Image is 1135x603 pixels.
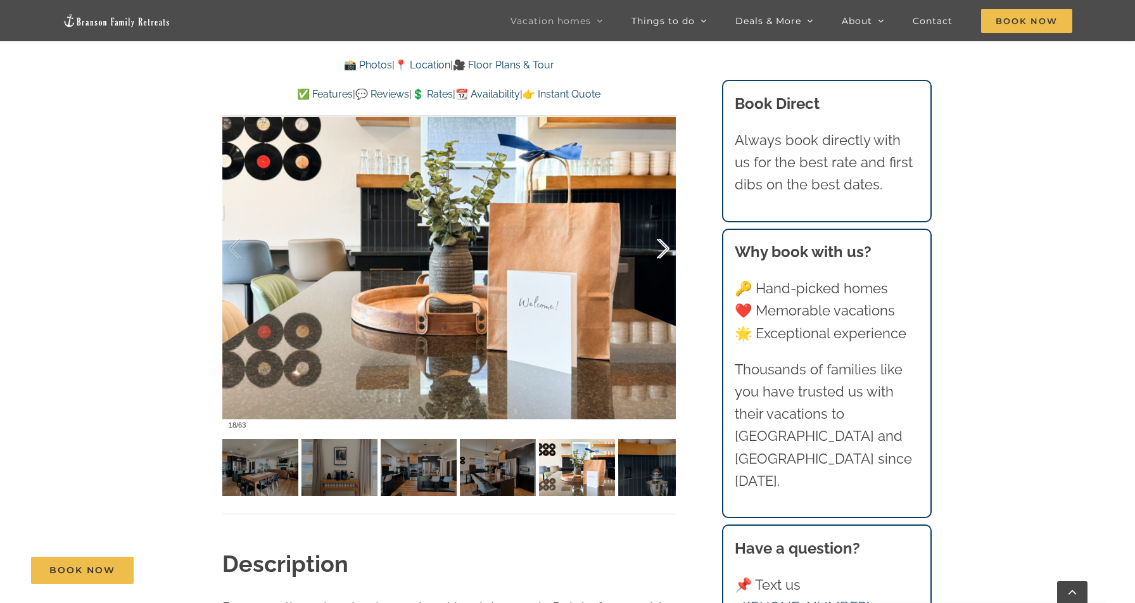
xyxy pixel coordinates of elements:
[510,16,591,25] span: Vacation homes
[455,88,520,100] a: 📆 Availability
[735,277,920,345] p: 🔑 Hand-picked homes ❤️ Memorable vacations 🌟 Exceptional experience
[735,539,860,557] strong: Have a question?
[631,16,695,25] span: Things to do
[49,565,115,576] span: Book Now
[735,16,801,25] span: Deals & More
[735,241,920,263] h3: Why book with us?
[913,16,953,25] span: Contact
[301,439,377,496] img: 03a-Legends-Pointe-vacation-home-rental-Table-Rock-Lake-scaled.jpg-nggid042358-ngg0dyn-120x90-00f...
[523,88,600,100] a: 👉 Instant Quote
[63,13,170,28] img: Branson Family Retreats Logo
[460,439,536,496] img: 04b-Legends-Pointe-vacation-home-rental-Table-Rock-Lake-scaled.jpg-nggid042360-ngg0dyn-120x90-00f...
[735,94,820,113] b: Book Direct
[381,439,457,496] img: 04a-Legends-Pointe-vacation-home-rental-Table-Rock-Lake-scaled.jpg-nggid042359-ngg0dyn-120x90-00f...
[222,57,676,73] p: | |
[31,557,134,584] a: Book Now
[842,16,872,25] span: About
[355,88,409,100] a: 💬 Reviews
[297,88,353,100] a: ✅ Features
[222,439,298,496] img: 02f-Legends-Pointe-vacation-home-rental-Table-Rock-Lake-scaled.jpg-nggid042357-ngg0dyn-120x90-00f...
[735,359,920,492] p: Thousands of families like you have trusted us with their vacations to [GEOGRAPHIC_DATA] and [GEO...
[453,59,554,71] a: 🎥 Floor Plans & Tour
[539,439,615,496] img: 04c-Legends-Pointe-vacation-home-rental-Table-Rock-Lake-scaled.jpg-nggid042361-ngg0dyn-120x90-00f...
[222,86,676,103] p: | | | |
[618,439,694,496] img: 04e-Legends-Pointe-vacation-home-rental-Table-Rock-Lake-scaled.jpg-nggid042362-ngg0dyn-120x90-00f...
[981,9,1072,33] span: Book Now
[412,88,453,100] a: 💲 Rates
[735,129,920,196] p: Always book directly with us for the best rate and first dibs on the best dates.
[344,59,392,71] a: 📸 Photos
[395,59,450,71] a: 📍 Location
[222,550,348,577] strong: Description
